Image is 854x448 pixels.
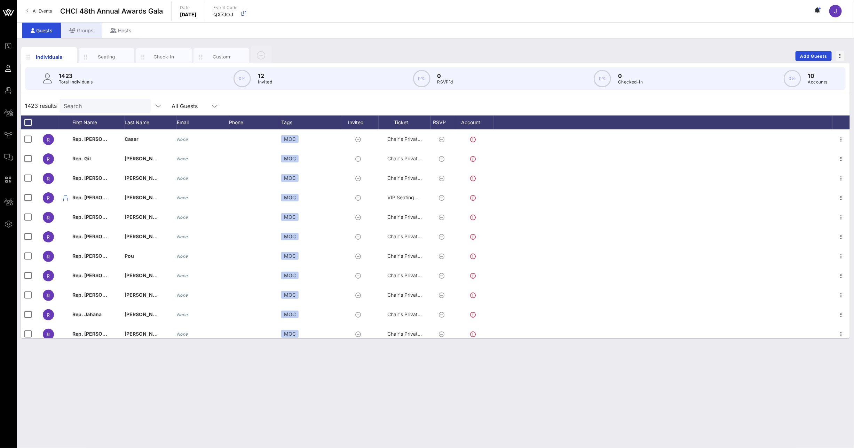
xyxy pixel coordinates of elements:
span: R [47,293,50,298]
p: 12 [258,72,272,80]
span: R [47,215,50,221]
span: Rep. [PERSON_NAME] [72,175,125,181]
div: Email [177,115,229,129]
span: Rep. [PERSON_NAME] [72,292,125,298]
div: Guests [22,23,61,38]
div: MOC [281,330,299,338]
span: [PERSON_NAME] [125,331,166,337]
i: None [177,176,188,181]
p: Event Code [214,4,238,11]
div: Phone [229,115,281,129]
p: 0 [618,72,643,80]
div: Hosts [102,23,140,38]
i: None [177,312,188,317]
span: Rep. [PERSON_NAME] [72,331,125,337]
span: Rep. Gil [72,155,91,161]
span: Chair's Private Reception [387,311,445,317]
div: MOC [281,194,299,201]
div: Account [455,115,493,129]
span: [PERSON_NAME] [125,155,166,161]
span: VIP Seating & Chair's Private Reception [387,194,477,200]
span: R [47,273,50,279]
div: MOC [281,135,299,143]
div: Individuals [34,53,65,61]
span: Chair's Private Reception [387,292,445,298]
p: 1423 [59,72,93,80]
p: [DATE] [180,11,197,18]
div: RSVP [431,115,455,129]
span: Chair's Private Reception [387,214,445,220]
div: Seating [91,54,122,60]
span: Rep. [PERSON_NAME] [72,136,125,142]
div: Ticket [379,115,431,129]
p: 10 [808,72,828,80]
span: Rep. Jahana [72,311,102,317]
div: MOC [281,311,299,318]
span: [PERSON_NAME] [125,292,166,298]
div: MOC [281,272,299,279]
div: Check-In [149,54,180,60]
span: R [47,195,50,201]
span: Rep. [PERSON_NAME] [72,194,125,200]
span: J [834,8,837,15]
i: None [177,195,188,200]
div: Last Name [125,115,177,129]
span: [PERSON_NAME] [125,272,166,278]
p: 0 [437,72,453,80]
p: Invited [258,79,272,86]
a: All Events [22,6,56,17]
i: None [177,215,188,220]
div: All Guests [172,103,198,109]
span: 1423 results [25,102,57,110]
span: Chair's Private Reception [387,136,445,142]
span: Chair's Private Reception [387,155,445,161]
span: Casar [125,136,139,142]
i: None [177,137,188,142]
span: CHCI 48th Annual Awards Gala [60,6,163,16]
span: [PERSON_NAME] [PERSON_NAME] [125,214,208,220]
i: None [177,156,188,161]
div: Tags [281,115,340,129]
span: Chair's Private Reception [387,331,445,337]
span: Rep. [PERSON_NAME] [72,272,125,278]
span: Add Guests [800,54,828,59]
span: Rep. [PERSON_NAME] [72,233,125,239]
div: Groups [61,23,102,38]
span: R [47,137,50,143]
div: J [829,5,842,17]
span: Chair's Private Reception [387,175,445,181]
span: Rep. [PERSON_NAME] [72,253,125,259]
div: MOC [281,213,299,221]
button: Add Guests [796,51,832,61]
span: R [47,176,50,182]
p: Accounts [808,79,828,86]
span: R [47,331,50,337]
span: [PERSON_NAME] [125,311,166,317]
p: Date [180,4,197,11]
p: Total Individuals [59,79,93,86]
p: Checked-In [618,79,643,86]
span: [PERSON_NAME] [125,194,166,200]
i: None [177,293,188,298]
div: MOC [281,233,299,240]
span: Rep. [PERSON_NAME] [72,214,125,220]
div: MOC [281,291,299,299]
span: Chair's Private Reception [387,272,445,278]
i: None [177,254,188,259]
i: None [177,331,188,337]
div: MOC [281,252,299,260]
span: R [47,312,50,318]
p: QX7JOJ [214,11,238,18]
div: All Guests [167,99,223,113]
div: First Name [72,115,125,129]
div: MOC [281,155,299,162]
span: Pou [125,253,134,259]
div: Invited [340,115,379,129]
span: [PERSON_NAME] [125,175,166,181]
span: R [47,234,50,240]
span: R [47,156,50,162]
span: All Events [33,8,52,14]
div: Custom [206,54,237,60]
span: [PERSON_NAME] [125,233,166,239]
div: MOC [281,174,299,182]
